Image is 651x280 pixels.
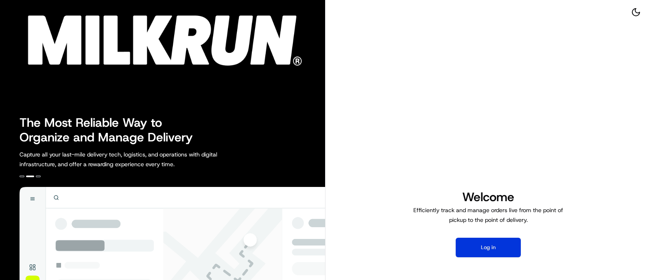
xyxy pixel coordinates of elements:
[410,205,566,225] p: Efficiently track and manage orders live from the point of pickup to the point of delivery.
[456,238,521,257] button: Log in
[20,115,202,145] h2: The Most Reliable Way to Organize and Manage Delivery
[5,5,310,70] img: Company Logo
[20,150,254,169] p: Capture all your last-mile delivery tech, logistics, and operations with digital infrastructure, ...
[410,189,566,205] h1: Welcome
